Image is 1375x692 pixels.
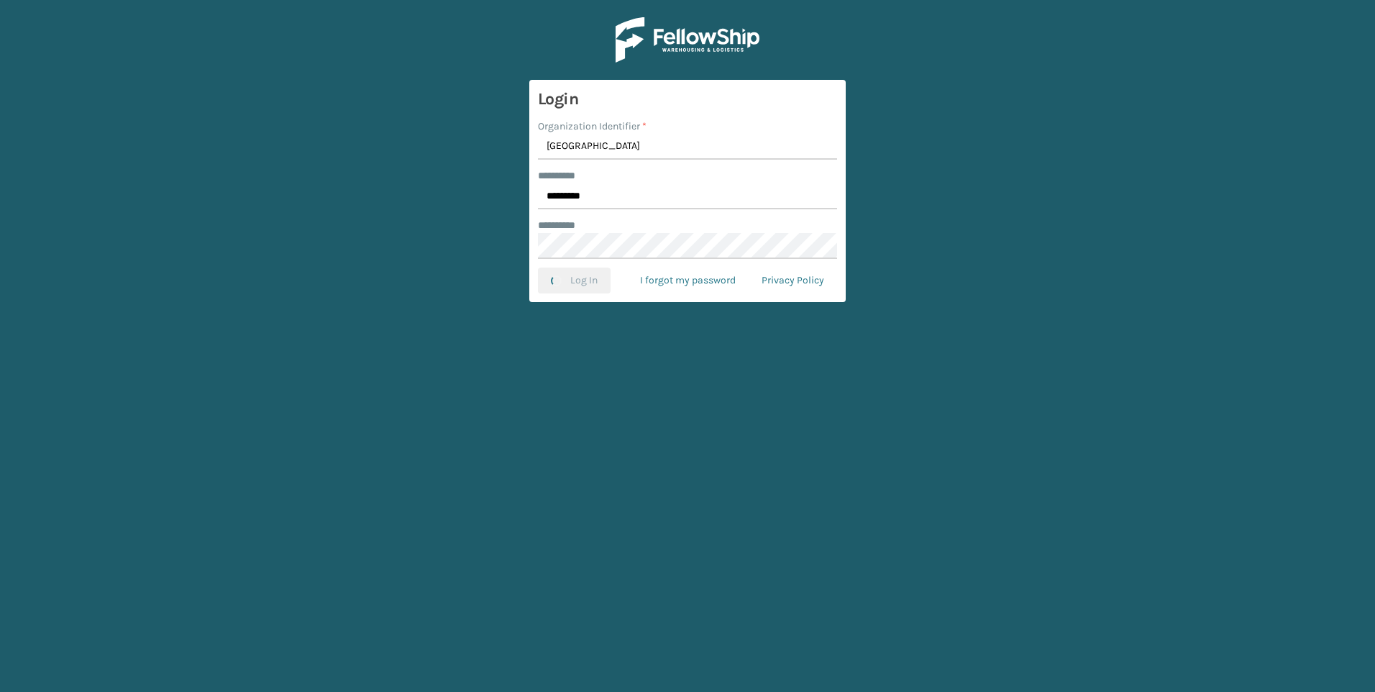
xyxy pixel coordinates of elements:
[538,119,647,134] label: Organization Identifier
[538,268,611,293] button: Log In
[627,268,749,293] a: I forgot my password
[749,268,837,293] a: Privacy Policy
[538,88,837,110] h3: Login
[616,17,759,63] img: Logo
